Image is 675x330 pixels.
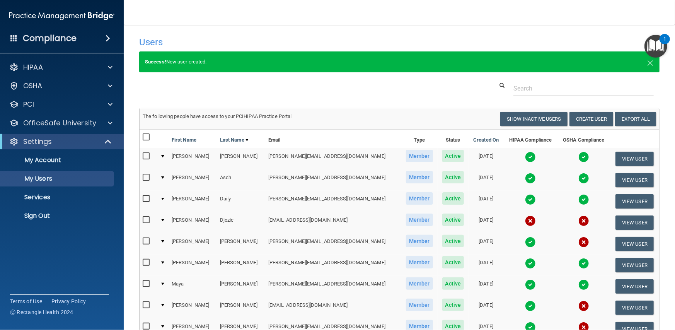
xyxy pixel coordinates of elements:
[23,100,34,109] p: PCI
[265,130,401,148] th: Email
[615,194,654,209] button: View User
[442,235,464,247] span: Active
[647,54,654,70] span: ×
[615,215,654,230] button: View User
[406,150,433,162] span: Member
[217,233,265,255] td: [PERSON_NAME]
[5,175,111,183] p: My Users
[169,255,217,276] td: [PERSON_NAME]
[217,255,265,276] td: [PERSON_NAME]
[525,237,536,248] img: tick.e7d51cea.svg
[469,276,503,297] td: [DATE]
[578,215,589,226] img: cross.ca9f0e7f.svg
[145,59,166,65] strong: Success!
[469,233,503,255] td: [DATE]
[217,148,265,169] td: [PERSON_NAME]
[406,171,433,183] span: Member
[9,118,112,128] a: OfficeSafe University
[9,137,112,146] a: Settings
[615,152,654,166] button: View User
[401,130,438,148] th: Type
[406,299,433,311] span: Member
[578,301,589,311] img: cross.ca9f0e7f.svg
[220,135,249,145] a: Last Name
[525,152,536,162] img: tick.e7d51cea.svg
[438,130,469,148] th: Status
[23,63,43,72] p: HIPAA
[169,148,217,169] td: [PERSON_NAME]
[23,118,96,128] p: OfficeSafe University
[169,169,217,191] td: [PERSON_NAME]
[615,258,654,272] button: View User
[500,112,568,126] button: Show Inactive Users
[169,212,217,233] td: [PERSON_NAME]
[169,191,217,212] td: [PERSON_NAME]
[265,148,401,169] td: [PERSON_NAME][EMAIL_ADDRESS][DOMAIN_NAME]
[23,33,77,44] h4: Compliance
[469,169,503,191] td: [DATE]
[265,233,401,255] td: [PERSON_NAME][EMAIL_ADDRESS][DOMAIN_NAME]
[9,81,112,91] a: OSHA
[10,298,42,305] a: Terms of Use
[473,135,499,145] a: Created On
[139,37,438,47] h4: Users
[469,297,503,318] td: [DATE]
[9,100,112,109] a: PCI
[406,277,433,290] span: Member
[169,276,217,297] td: Maya
[139,51,660,72] div: New user created.
[406,214,433,226] span: Member
[615,237,654,251] button: View User
[217,276,265,297] td: [PERSON_NAME]
[578,152,589,162] img: tick.e7d51cea.svg
[525,215,536,226] img: cross.ca9f0e7f.svg
[406,192,433,205] span: Member
[265,255,401,276] td: [PERSON_NAME][EMAIL_ADDRESS][DOMAIN_NAME]
[663,39,666,49] div: 1
[525,301,536,311] img: tick.e7d51cea.svg
[265,276,401,297] td: [PERSON_NAME][EMAIL_ADDRESS][DOMAIN_NAME]
[647,57,654,67] button: Close
[406,235,433,247] span: Member
[525,258,536,269] img: tick.e7d51cea.svg
[469,148,503,169] td: [DATE]
[217,169,265,191] td: Asch
[5,193,111,201] p: Services
[442,150,464,162] span: Active
[469,191,503,212] td: [DATE]
[406,256,433,268] span: Member
[525,173,536,184] img: tick.e7d51cea.svg
[442,171,464,183] span: Active
[525,279,536,290] img: tick.e7d51cea.svg
[9,63,112,72] a: HIPAA
[578,258,589,269] img: tick.e7d51cea.svg
[5,212,111,220] p: Sign Out
[23,137,52,146] p: Settings
[265,191,401,212] td: [PERSON_NAME][EMAIL_ADDRESS][DOMAIN_NAME]
[23,81,43,91] p: OSHA
[169,233,217,255] td: [PERSON_NAME]
[469,212,503,233] td: [DATE]
[143,113,292,119] span: The following people have access to your PCIHIPAA Practice Portal
[265,212,401,233] td: [EMAIL_ADDRESS][DOMAIN_NAME]
[169,297,217,318] td: [PERSON_NAME]
[172,135,196,145] a: First Name
[442,214,464,226] span: Active
[217,191,265,212] td: Daily
[217,212,265,233] td: Djozic
[442,256,464,268] span: Active
[578,173,589,184] img: tick.e7d51cea.svg
[615,173,654,187] button: View User
[513,81,654,96] input: Search
[503,130,557,148] th: HIPAA Compliance
[615,301,654,315] button: View User
[557,130,610,148] th: OSHA Compliance
[9,8,114,24] img: PMB logo
[442,299,464,311] span: Active
[217,297,265,318] td: [PERSON_NAME]
[469,255,503,276] td: [DATE]
[265,297,401,318] td: [EMAIL_ADDRESS][DOMAIN_NAME]
[578,237,589,248] img: cross.ca9f0e7f.svg
[10,308,73,316] span: Ⓒ Rectangle Health 2024
[541,275,666,306] iframe: Drift Widget Chat Controller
